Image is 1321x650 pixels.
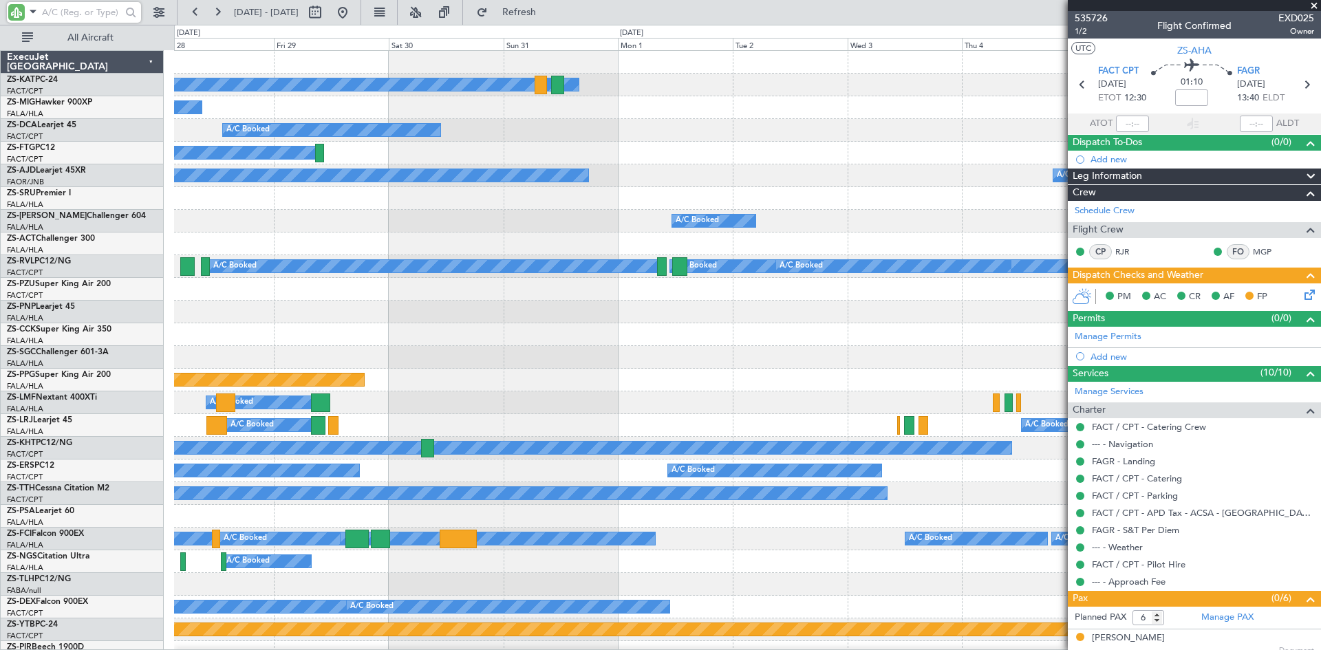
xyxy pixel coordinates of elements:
span: 01:10 [1181,76,1203,89]
a: ZS-DEXFalcon 900EX [7,598,88,606]
span: ETOT [1098,91,1121,105]
div: [PERSON_NAME] [1092,631,1165,645]
div: A/C Booked [1055,528,1099,549]
div: Add new [1091,153,1314,165]
a: FALA/HLA [7,426,43,437]
span: [DATE] [1098,78,1126,91]
a: FABA/null [7,585,41,596]
a: ZS-ERSPC12 [7,462,54,470]
a: RJR [1115,246,1146,258]
span: (0/0) [1271,311,1291,325]
span: Leg Information [1073,169,1142,184]
span: ZS-LMF [7,393,36,402]
a: FACT/CPT [7,290,43,301]
a: FACT / CPT - Catering [1092,473,1182,484]
span: ZS-SGC [7,348,36,356]
a: ZS-SGCChallenger 601-3A [7,348,109,356]
a: FALA/HLA [7,336,43,346]
a: ZS-CCKSuper King Air 350 [7,325,111,334]
div: A/C Booked [676,210,719,231]
a: FAOR/JNB [7,177,44,187]
span: EXD025 [1278,11,1314,25]
span: FACT CPT [1098,65,1139,78]
div: A/C Booked [230,415,274,435]
a: FACT / CPT - Catering Crew [1092,421,1206,433]
a: ZS-TTHCessna Citation M2 [7,484,109,492]
a: ZS-PSALearjet 60 [7,507,74,515]
a: --- - Navigation [1092,438,1153,450]
div: Wed 3 [848,38,963,50]
span: CR [1189,290,1201,304]
span: Charter [1073,402,1106,418]
a: ZS-SRUPremier I [7,189,71,197]
span: ZS-ERS [7,462,34,470]
span: ALDT [1276,117,1299,131]
span: 13:40 [1237,91,1259,105]
a: FACT/CPT [7,268,43,278]
span: (0/0) [1271,135,1291,149]
a: FAGR - S&T Per Diem [1092,524,1179,536]
span: ZS-KAT [7,76,35,84]
span: ZS-PSA [7,507,35,515]
span: ZS-YTB [7,620,35,629]
span: ATOT [1090,117,1113,131]
span: Services [1073,366,1108,382]
a: ZS-FTGPC12 [7,144,55,152]
span: ZS-TLH [7,575,34,583]
input: --:-- [1116,116,1149,132]
span: FAGR [1237,65,1260,78]
span: Owner [1278,25,1314,37]
span: ZS-[PERSON_NAME] [7,212,87,220]
div: Tue 2 [733,38,848,50]
div: Flight Confirmed [1157,19,1232,33]
span: ZS-PNP [7,303,36,311]
div: A/C Booked [1057,165,1100,186]
a: FALA/HLA [7,245,43,255]
div: Sun 31 [504,38,619,50]
div: Thu 28 [160,38,275,50]
a: FALA/HLA [7,222,43,232]
span: (0/6) [1271,591,1291,605]
a: ZS-TLHPC12/NG [7,575,71,583]
span: ZS-SRU [7,189,36,197]
a: ZS-KHTPC12/NG [7,439,72,447]
a: Manage Services [1075,385,1143,399]
span: 12:30 [1124,91,1146,105]
span: ZS-LRJ [7,416,33,424]
button: UTC [1071,42,1095,54]
a: MGP [1253,246,1284,258]
span: ZS-AJD [7,166,36,175]
div: Mon 1 [618,38,733,50]
div: A/C Booked [210,392,253,413]
a: ZS-YTBPC-24 [7,620,58,629]
span: ZS-FTG [7,144,35,152]
span: All Aircraft [36,33,145,43]
a: FACT/CPT [7,631,43,641]
a: ZS-KATPC-24 [7,76,58,84]
a: FACT/CPT [7,154,43,164]
div: [DATE] [177,28,200,39]
a: FACT/CPT [7,472,43,482]
a: ZS-PPGSuper King Air 200 [7,371,111,379]
div: A/C Booked [780,256,823,277]
span: ZS-DCA [7,121,37,129]
div: A/C Booked [350,596,394,617]
span: ZS-AHA [1177,43,1212,58]
a: --- - Weather [1092,541,1143,553]
span: Flight Crew [1073,222,1124,238]
span: ZS-ACT [7,235,36,243]
span: (10/10) [1260,365,1291,380]
span: 535726 [1075,11,1108,25]
a: FALA/HLA [7,381,43,391]
a: ZS-AJDLearjet 45XR [7,166,86,175]
span: ZS-KHT [7,439,36,447]
a: ZS-PZUSuper King Air 200 [7,280,111,288]
a: ZS-MIGHawker 900XP [7,98,92,107]
span: AC [1154,290,1166,304]
a: ZS-RVLPC12/NG [7,257,71,266]
a: FALA/HLA [7,517,43,528]
div: Fri 29 [274,38,389,50]
div: A/C Booked [224,528,267,549]
div: Thu 4 [962,38,1077,50]
a: FACT / CPT - Pilot Hire [1092,559,1185,570]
